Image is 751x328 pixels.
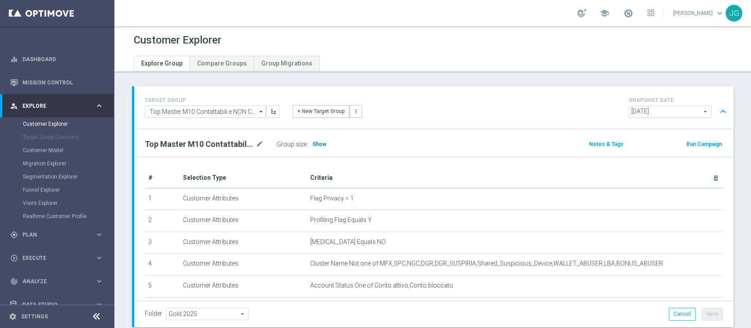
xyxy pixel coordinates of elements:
span: Execute [22,255,95,261]
div: Customer Explorer [23,117,114,131]
div: Realtime Customer Profile [23,210,114,223]
i: keyboard_arrow_right [95,277,103,285]
i: keyboard_arrow_right [95,102,103,110]
span: Cluster Name Not one of MFX,SPC,NGC,DGR,DGR_SUSPIRIA,Shared_Suspicious_Device,WALLET_ABUSER,LBA,B... [310,260,663,267]
label: Folder [145,310,162,317]
span: keyboard_arrow_down [715,8,725,18]
td: Customer Attributes [180,254,307,276]
div: Data Studio [10,301,95,309]
button: play_circle_outline Execute keyboard_arrow_right [10,255,104,262]
span: Plan [22,232,95,237]
label: Group size [277,141,307,148]
span: Criteria [310,174,333,181]
a: Customer Model [23,147,92,154]
a: Migration Explorer [23,160,92,167]
span: Analyze [22,279,95,284]
span: Group Migrations [261,60,312,67]
a: Customer Explorer [23,120,92,128]
span: Data Studio [22,302,95,307]
button: expand_less [717,103,729,120]
span: Show [312,141,326,147]
button: person_search Explore keyboard_arrow_right [10,102,104,109]
button: Cancel [669,308,696,320]
i: mode_edit [256,139,264,149]
i: delete_forever [712,175,719,182]
div: Target Group Discovery [23,131,114,144]
input: Top Master M10 Contattabili e NON Contattabili 2025 [145,106,266,118]
div: Dashboard [10,47,103,71]
button: Data Studio keyboard_arrow_right [10,301,104,308]
a: Segmentation Explorer [23,173,92,180]
a: [PERSON_NAME]keyboard_arrow_down [672,7,725,20]
span: Profiling Flag Equals Y [310,216,372,224]
th: # [145,168,180,188]
button: Notes & Tags [588,139,624,149]
span: Compare Groups [197,60,247,67]
span: Explore [22,103,95,109]
td: Customer Attributes [180,275,307,297]
i: play_circle_outline [10,254,18,262]
i: gps_fixed [10,231,18,239]
div: Analyze [10,277,95,285]
span: [MEDICAL_DATA] Equals NO [310,238,386,246]
h1: Customer Explorer [134,34,221,47]
i: settings [9,313,17,321]
div: Plan [10,231,95,239]
td: 5 [145,275,180,297]
h2: Top Master M10 Contattabili e NON Contattabili 2025 [145,139,254,149]
span: Flag Privacy = 1 [310,195,354,202]
i: person_search [10,102,18,110]
i: keyboard_arrow_right [95,230,103,239]
i: keyboard_arrow_right [95,300,103,309]
span: school [600,8,609,18]
a: Dashboard [22,47,103,71]
td: 4 [145,254,180,276]
button: equalizer Dashboard [10,56,104,63]
div: Migration Explorer [23,157,114,170]
td: 1 [145,188,180,210]
button: Mission Control [10,79,104,86]
td: 3 [145,232,180,254]
a: Funnel Explorer [23,186,92,193]
button: Run Campaign [685,139,723,149]
td: Customer Attributes [180,210,307,232]
td: Customer Attributes [180,232,307,254]
div: Visits Explorer [23,197,114,210]
button: more_vert [350,105,362,117]
i: keyboard_arrow_right [95,254,103,262]
a: Visits Explorer [23,200,92,207]
i: more_vert [353,108,359,114]
td: Customer Attributes [180,188,307,210]
div: Funnel Explorer [23,183,114,197]
i: track_changes [10,277,18,285]
div: Mission Control [10,71,103,94]
a: Realtime Customer Profile [23,213,92,220]
div: TARGET GROUP arrow_drop_down + New Target Group more_vert SNAPSHOT DATE arrow_drop_down expand_less [145,95,723,120]
button: gps_fixed Plan keyboard_arrow_right [10,231,104,238]
a: Mission Control [22,71,103,94]
h4: SNAPSHOT DATE [629,97,730,103]
div: Explore [10,102,95,110]
td: Customer Attributes [180,297,307,319]
span: Explore Group [141,60,183,67]
div: Customer Model [23,144,114,157]
th: Selection Type [180,168,307,188]
td: 6 [145,297,180,319]
button: track_changes Analyze keyboard_arrow_right [10,278,104,285]
div: Execute [10,254,95,262]
td: 2 [145,210,180,232]
i: equalizer [10,55,18,63]
div: JG [725,5,742,22]
h4: TARGET GROUP [145,97,279,103]
span: Account Status One of Conto attivo,Conto bloccato [310,282,453,289]
button: Save [701,308,723,320]
a: Settings [21,314,48,319]
div: Segmentation Explorer [23,170,114,183]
